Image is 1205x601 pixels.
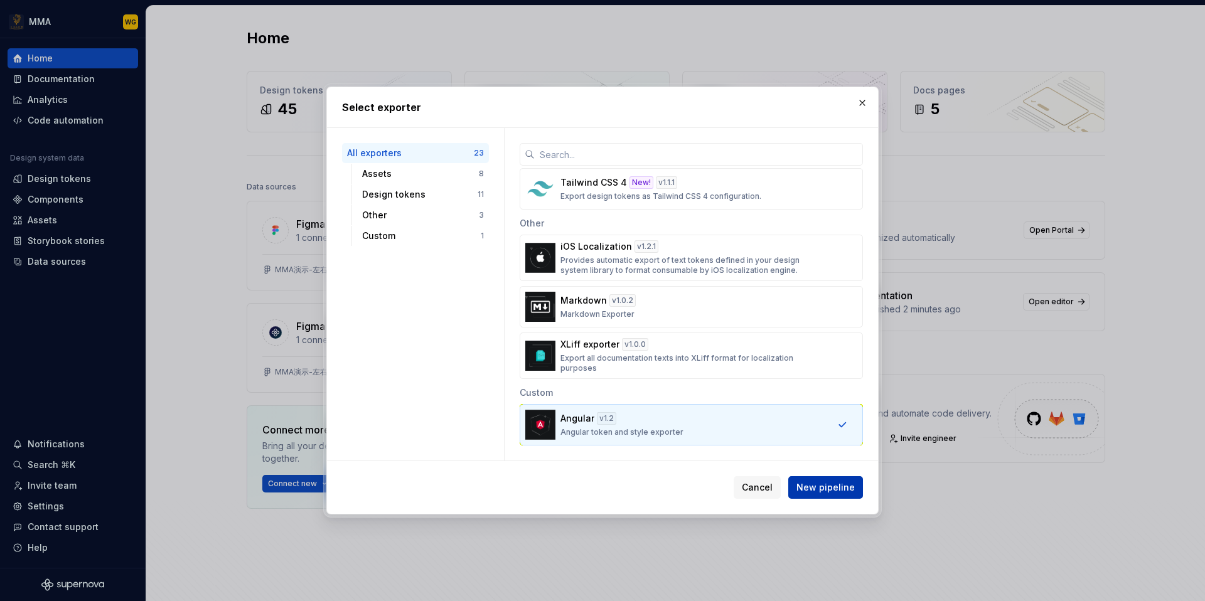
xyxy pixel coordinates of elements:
span: Cancel [742,481,773,494]
div: New! [629,176,653,189]
p: Provides automatic export of text tokens defined in your design system library to format consumab... [560,255,815,275]
div: Other [362,209,479,221]
button: Custom1 [357,226,489,246]
p: Markdown [560,294,607,307]
button: Markdownv1.0.2Markdown Exporter [520,286,863,327]
p: Angular [560,412,594,425]
div: v 1.1.1 [656,176,677,189]
button: Design tokens11 [357,184,489,205]
div: 3 [479,210,484,220]
button: Other3 [357,205,489,225]
button: All exporters23 [342,143,489,163]
p: XLiff exporter [560,338,619,351]
div: v 1.2.1 [635,240,658,253]
div: 23 [474,148,484,158]
div: v 1.0.2 [609,294,636,307]
div: v 1.0.0 [622,338,648,351]
p: iOS Localization [560,240,632,253]
button: iOS Localizationv1.2.1Provides automatic export of text tokens defined in your design system libr... [520,235,863,281]
div: 8 [479,169,484,179]
button: Tailwind CSS 4New!v1.1.1Export design tokens as Tailwind CSS 4 configuration. [520,168,863,210]
div: 11 [478,189,484,199]
div: v 1.2 [597,412,616,425]
button: Assets8 [357,164,489,184]
h2: Select exporter [342,100,863,115]
div: Assets [362,168,479,180]
div: Custom [362,230,481,242]
p: Tailwind CSS 4 [560,176,627,189]
div: Design tokens [362,188,478,201]
p: Export design tokens as Tailwind CSS 4 configuration. [560,191,761,201]
button: New pipeline [788,476,863,499]
p: Markdown Exporter [560,309,635,319]
div: Other [520,210,863,235]
button: Angularv1.2Angular token and style exporter [520,404,863,445]
input: Search... [535,143,863,166]
span: New pipeline [796,481,855,494]
p: Export all documentation texts into XLiff format for localization purposes [560,353,815,373]
button: XLiff exporterv1.0.0Export all documentation texts into XLiff format for localization purposes [520,332,863,379]
button: Cancel [734,476,781,499]
p: Angular token and style exporter [560,427,683,437]
div: 1 [481,231,484,241]
div: All exporters [347,147,474,159]
div: Custom [520,379,863,404]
